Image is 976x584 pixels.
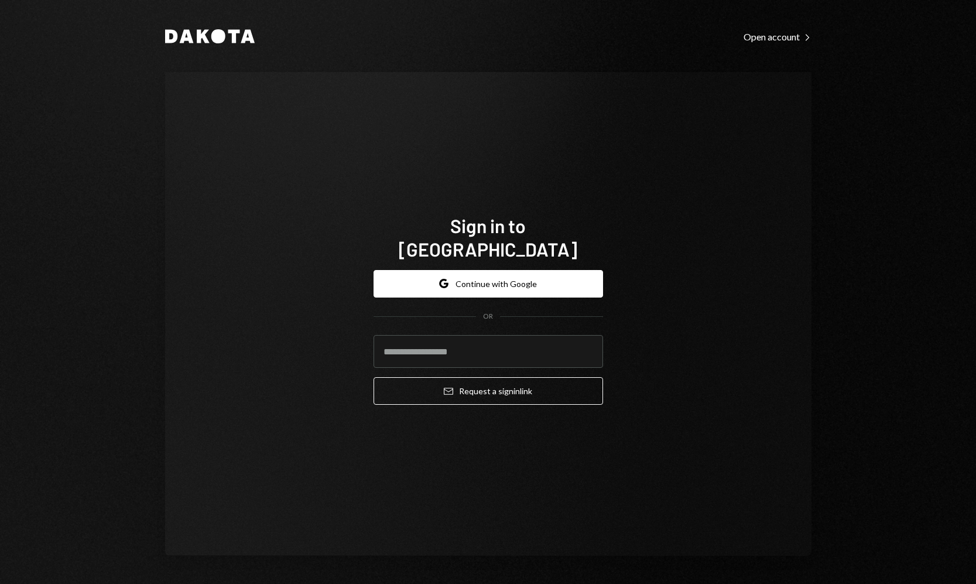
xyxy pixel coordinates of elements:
[374,270,603,298] button: Continue with Google
[374,377,603,405] button: Request a signinlink
[483,312,493,322] div: OR
[744,31,811,43] div: Open account
[374,214,603,261] h1: Sign in to [GEOGRAPHIC_DATA]
[744,30,811,43] a: Open account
